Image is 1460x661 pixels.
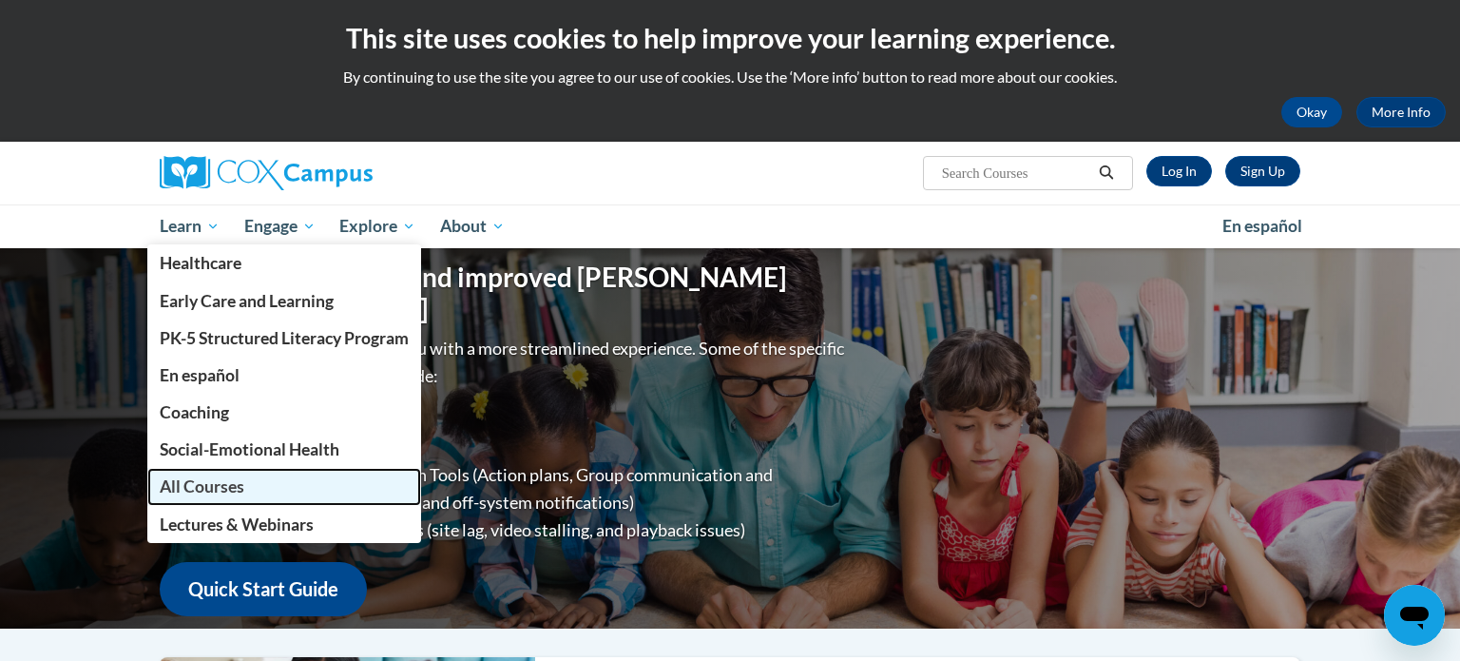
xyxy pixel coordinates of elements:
a: Explore [327,204,428,248]
span: Lectures & Webinars [160,515,314,535]
h1: Welcome to the new and improved [PERSON_NAME][GEOGRAPHIC_DATA] [160,262,849,325]
a: Coaching [147,394,421,431]
p: By continuing to use the site you agree to our use of cookies. Use the ‘More info’ button to read... [14,67,1446,87]
span: Coaching [160,402,229,422]
span: En español [160,365,240,385]
button: Okay [1281,97,1342,127]
li: Greater Device Compatibility [198,434,849,461]
img: Cox Campus [160,156,373,190]
span: Engage [244,215,316,238]
a: En español [1210,206,1315,246]
span: Learn [160,215,220,238]
h2: This site uses cookies to help improve your learning experience. [14,19,1446,57]
li: Enhanced Group Collaboration Tools (Action plans, Group communication and collaboration tools, re... [198,461,849,516]
button: Search [1092,162,1121,185]
span: Social-Emotional Health [160,439,339,459]
a: Cox Campus [160,156,521,190]
span: Early Care and Learning [160,291,334,311]
a: Lectures & Webinars [147,506,421,543]
span: Explore [339,215,415,238]
span: About [440,215,505,238]
input: Search Courses [940,162,1092,185]
div: Main menu [131,204,1329,248]
span: All Courses [160,476,244,496]
p: Overall, we are proud to provide you with a more streamlined experience. Some of the specific cha... [160,335,849,390]
a: Engage [232,204,328,248]
a: About [428,204,517,248]
a: Healthcare [147,244,421,282]
span: En español [1222,216,1302,236]
span: Healthcare [160,253,241,273]
a: Learn [147,204,232,248]
a: Quick Start Guide [160,562,367,616]
li: Improved Site Navigation [198,406,849,434]
a: PK-5 Structured Literacy Program [147,320,421,357]
li: Diminished progression issues (site lag, video stalling, and playback issues) [198,516,849,544]
a: Early Care and Learning [147,282,421,320]
a: Social-Emotional Health [147,431,421,468]
iframe: Button to launch messaging window [1384,585,1445,646]
a: En español [147,357,421,394]
a: More Info [1356,97,1446,127]
a: Register [1225,156,1300,186]
span: PK-5 Structured Literacy Program [160,328,409,348]
a: Log In [1146,156,1212,186]
a: All Courses [147,468,421,505]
